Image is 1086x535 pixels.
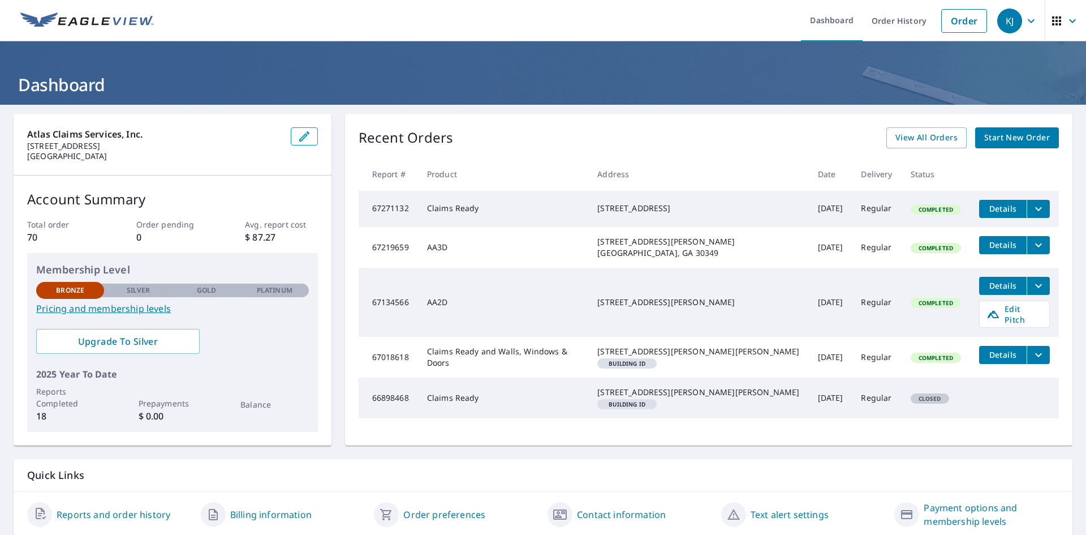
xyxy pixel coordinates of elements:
th: Date [809,157,852,191]
h1: Dashboard [14,73,1072,96]
a: Start New Order [975,127,1059,148]
td: 66898468 [359,378,418,418]
td: Regular [852,337,901,378]
p: $ 87.27 [245,230,317,244]
em: Building ID [609,361,645,366]
p: Prepayments [139,397,206,409]
p: 70 [27,230,100,244]
p: Total order [27,219,100,230]
p: [STREET_ADDRESS] [27,141,282,151]
p: Membership Level [36,262,309,277]
img: EV Logo [20,12,154,29]
p: Balance [240,399,308,410]
a: Payment options and membership levels [924,501,1059,528]
a: Reports and order history [57,508,170,521]
td: [DATE] [809,191,852,227]
td: Regular [852,378,901,418]
th: Status [902,157,970,191]
p: 2025 Year To Date [36,367,309,381]
td: 67219659 [359,227,418,268]
span: Details [986,280,1020,291]
span: Edit Pitch [986,303,1042,325]
button: detailsBtn-67271132 [979,200,1027,218]
span: Completed [912,206,960,213]
button: filesDropdownBtn-67219659 [1027,236,1050,254]
span: Start New Order [984,131,1050,145]
span: Upgrade To Silver [45,335,191,348]
p: Recent Orders [359,127,454,148]
button: detailsBtn-67219659 [979,236,1027,254]
th: Report # [359,157,418,191]
a: Text alert settings [751,508,829,521]
a: View All Orders [886,127,967,148]
button: filesDropdownBtn-67018618 [1027,346,1050,364]
p: Silver [127,285,150,296]
span: Closed [912,395,948,403]
td: Claims Ready [418,378,588,418]
div: KJ [997,8,1022,33]
div: [STREET_ADDRESS][PERSON_NAME][PERSON_NAME] [597,346,799,357]
p: Order pending [136,219,209,230]
p: Bronze [56,285,84,296]
td: Regular [852,227,901,268]
td: AA3D [418,227,588,268]
td: [DATE] [809,378,852,418]
a: Edit Pitch [979,301,1050,328]
p: 18 [36,409,104,423]
td: 67018618 [359,337,418,378]
button: filesDropdownBtn-67134566 [1027,277,1050,295]
span: View All Orders [895,131,958,145]
button: detailsBtn-67134566 [979,277,1027,295]
td: Claims Ready and Walls, Windows & Doors [418,337,588,378]
button: detailsBtn-67018618 [979,346,1027,364]
a: Billing information [230,508,312,521]
td: [DATE] [809,337,852,378]
td: 67271132 [359,191,418,227]
span: Completed [912,299,960,307]
em: Building ID [609,401,645,407]
td: Claims Ready [418,191,588,227]
p: Atlas Claims Services, Inc. [27,127,282,141]
td: [DATE] [809,268,852,337]
p: Gold [197,285,216,296]
p: Account Summary [27,189,318,209]
button: filesDropdownBtn-67271132 [1027,200,1050,218]
td: 67134566 [359,268,418,337]
div: [STREET_ADDRESS][PERSON_NAME] [597,297,799,308]
td: AA2D [418,268,588,337]
a: Order preferences [403,508,485,521]
span: Completed [912,244,960,252]
p: $ 0.00 [139,409,206,423]
td: [DATE] [809,227,852,268]
div: [STREET_ADDRESS] [597,203,799,214]
div: [STREET_ADDRESS][PERSON_NAME][PERSON_NAME] [597,387,799,398]
span: Details [986,349,1020,360]
span: Details [986,203,1020,214]
p: Quick Links [27,468,1059,482]
p: Reports Completed [36,386,104,409]
span: Details [986,239,1020,250]
th: Delivery [852,157,901,191]
p: 0 [136,230,209,244]
a: Upgrade To Silver [36,329,200,354]
p: [GEOGRAPHIC_DATA] [27,151,282,161]
th: Address [588,157,808,191]
a: Pricing and membership levels [36,302,309,315]
p: Platinum [257,285,292,296]
span: Completed [912,354,960,362]
a: Order [941,9,987,33]
div: [STREET_ADDRESS][PERSON_NAME] [GEOGRAPHIC_DATA], GA 30349 [597,236,799,259]
td: Regular [852,268,901,337]
td: Regular [852,191,901,227]
th: Product [418,157,588,191]
a: Contact information [577,508,666,521]
p: Avg. report cost [245,219,317,230]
